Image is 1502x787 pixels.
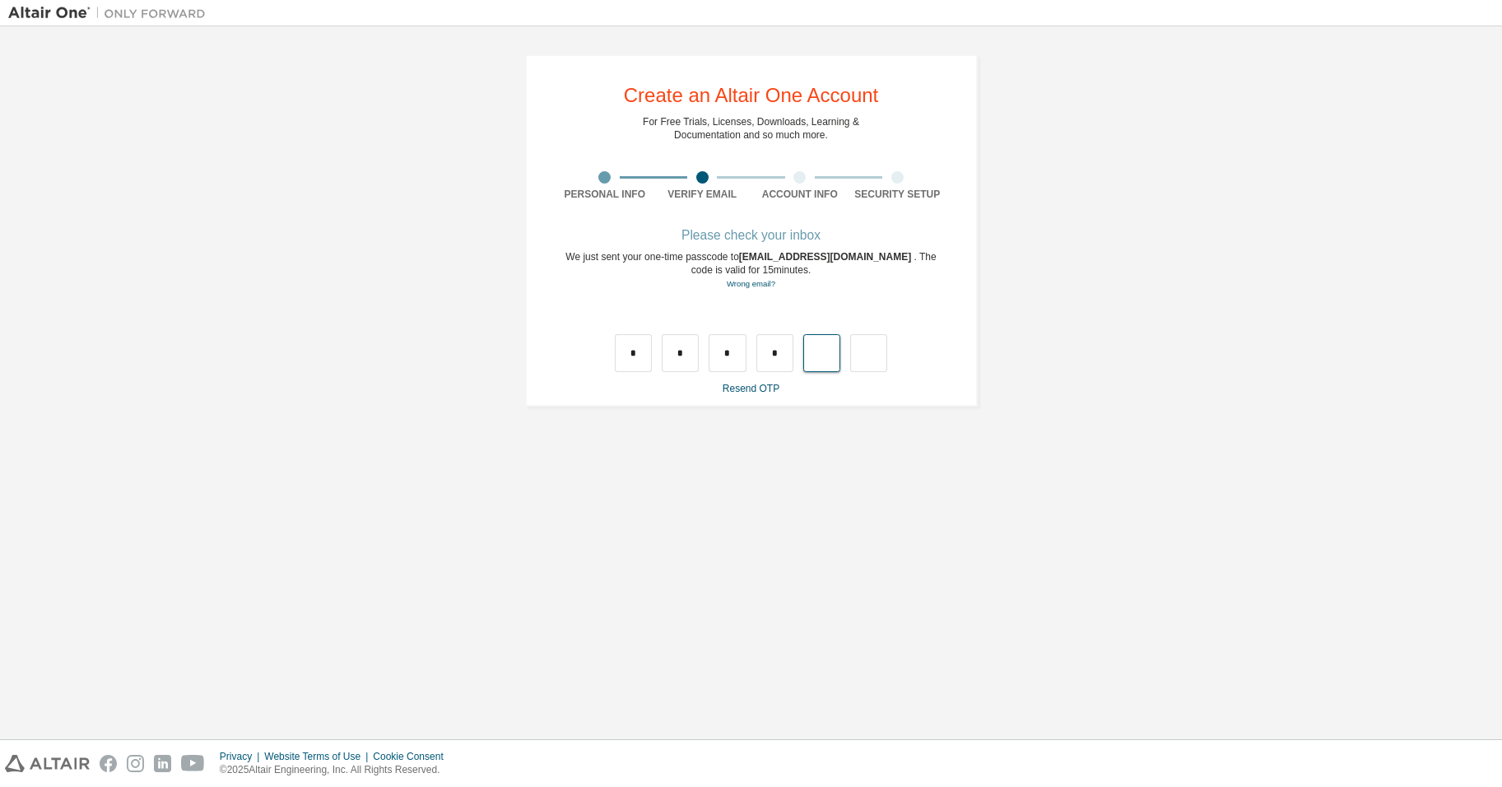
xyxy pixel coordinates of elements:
div: Security Setup [849,188,946,201]
img: youtube.svg [181,755,205,772]
img: facebook.svg [100,755,117,772]
a: Go back to the registration form [727,279,775,288]
a: Resend OTP [723,383,779,394]
img: altair_logo.svg [5,755,90,772]
div: Please check your inbox [556,231,946,240]
div: Privacy [220,750,264,763]
span: [EMAIL_ADDRESS][DOMAIN_NAME] [739,251,914,263]
div: For Free Trials, Licenses, Downloads, Learning & Documentation and so much more. [643,115,859,142]
img: Altair One [8,5,214,21]
div: Verify Email [653,188,751,201]
div: Account Info [751,188,849,201]
img: instagram.svg [127,755,144,772]
div: We just sent your one-time passcode to . The code is valid for 15 minutes. [556,250,946,291]
img: linkedin.svg [154,755,171,772]
div: Personal Info [556,188,654,201]
div: Cookie Consent [373,750,453,763]
p: © 2025 Altair Engineering, Inc. All Rights Reserved. [220,763,453,777]
div: Create an Altair One Account [624,86,879,105]
div: Website Terms of Use [264,750,373,763]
